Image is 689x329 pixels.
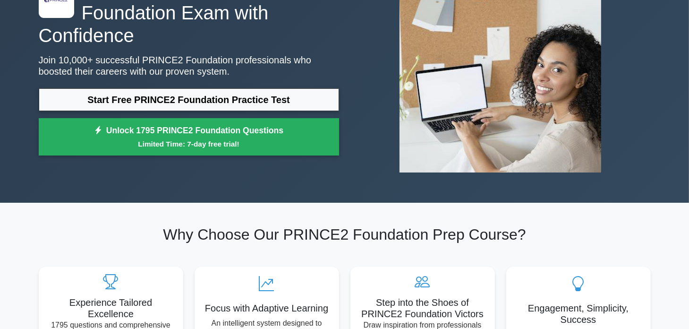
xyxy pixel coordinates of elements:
h5: Experience Tailored Excellence [46,297,176,320]
p: Join 10,000+ successful PRINCE2 Foundation professionals who boosted their careers with our prove... [39,54,339,77]
h5: Focus with Adaptive Learning [202,303,332,314]
a: Unlock 1795 PRINCE2 Foundation QuestionsLimited Time: 7-day free trial! [39,118,339,156]
small: Limited Time: 7-day free trial! [51,139,327,149]
a: Start Free PRINCE2 Foundation Practice Test [39,88,339,111]
h5: Engagement, Simplicity, Success [514,303,643,325]
h2: Why Choose Our PRINCE2 Foundation Prep Course? [39,225,651,243]
h5: Step into the Shoes of PRINCE2 Foundation Victors [358,297,487,320]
